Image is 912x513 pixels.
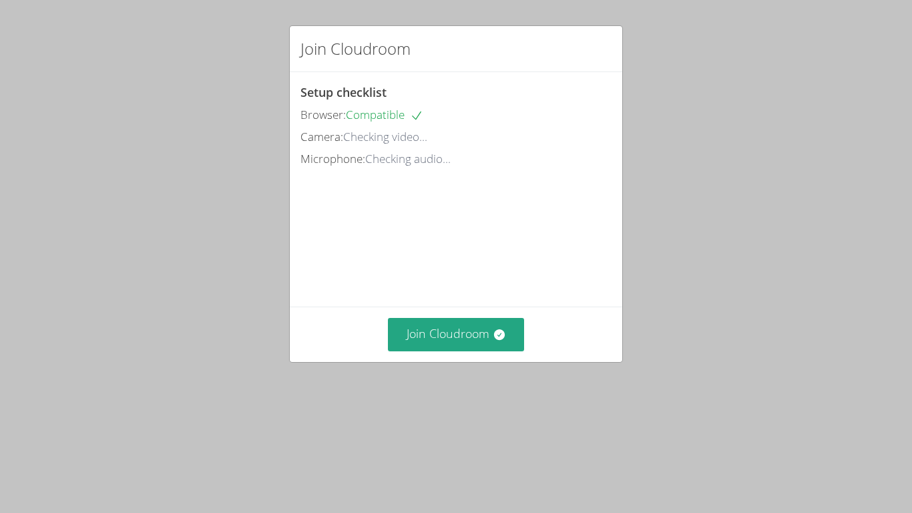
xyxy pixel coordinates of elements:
span: Checking video... [343,129,427,144]
button: Join Cloudroom [388,318,525,351]
span: Browser: [300,107,346,122]
span: Checking audio... [365,151,451,166]
span: Compatible [346,107,423,122]
span: Setup checklist [300,84,387,100]
span: Microphone: [300,151,365,166]
span: Camera: [300,129,343,144]
h2: Join Cloudroom [300,37,411,61]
